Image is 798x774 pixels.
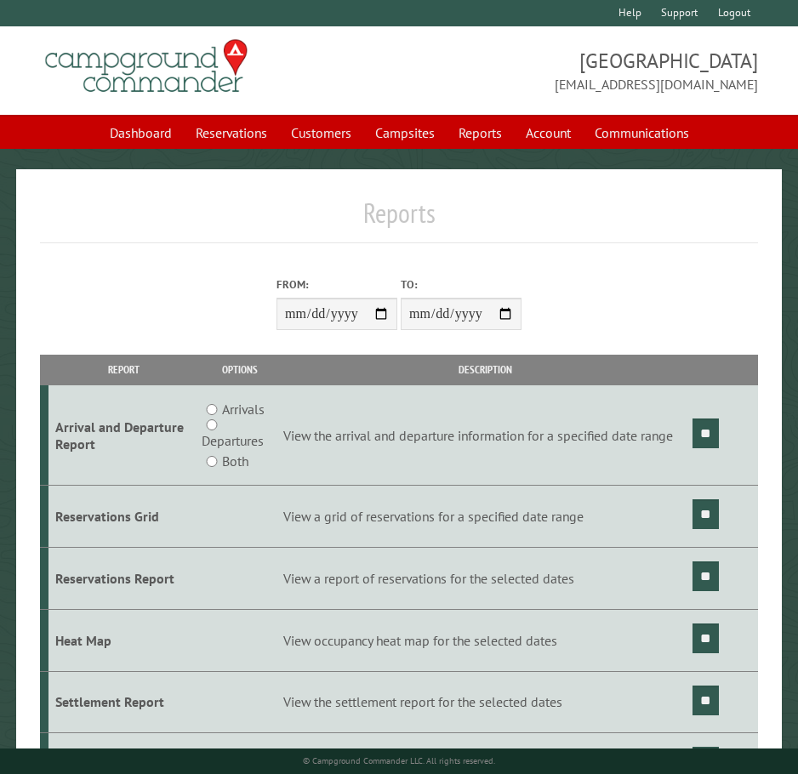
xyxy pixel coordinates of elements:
label: From: [276,276,397,293]
a: Campsites [365,117,445,149]
a: Reports [448,117,512,149]
td: Reservations Grid [48,486,199,548]
td: View the arrival and departure information for a specified date range [281,385,690,486]
span: [GEOGRAPHIC_DATA] [EMAIL_ADDRESS][DOMAIN_NAME] [399,47,758,94]
th: Description [281,355,690,384]
td: View occupancy heat map for the selected dates [281,609,690,671]
td: Arrival and Departure Report [48,385,199,486]
small: © Campground Commander LLC. All rights reserved. [303,755,495,766]
td: View the settlement report for the selected dates [281,671,690,733]
img: Campground Commander [40,33,253,100]
a: Communications [584,117,699,149]
a: Reservations [185,117,277,149]
a: Customers [281,117,362,149]
label: To: [401,276,522,293]
label: Both [222,451,248,471]
td: Heat Map [48,609,199,671]
th: Options [199,355,281,384]
a: Account [516,117,581,149]
th: Report [48,355,199,384]
h1: Reports [40,196,758,243]
label: Arrivals [222,399,265,419]
td: View a report of reservations for the selected dates [281,547,690,609]
td: View a grid of reservations for a specified date range [281,486,690,548]
a: Dashboard [100,117,182,149]
td: Reservations Report [48,547,199,609]
label: Departures [202,430,264,451]
td: Settlement Report [48,671,199,733]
